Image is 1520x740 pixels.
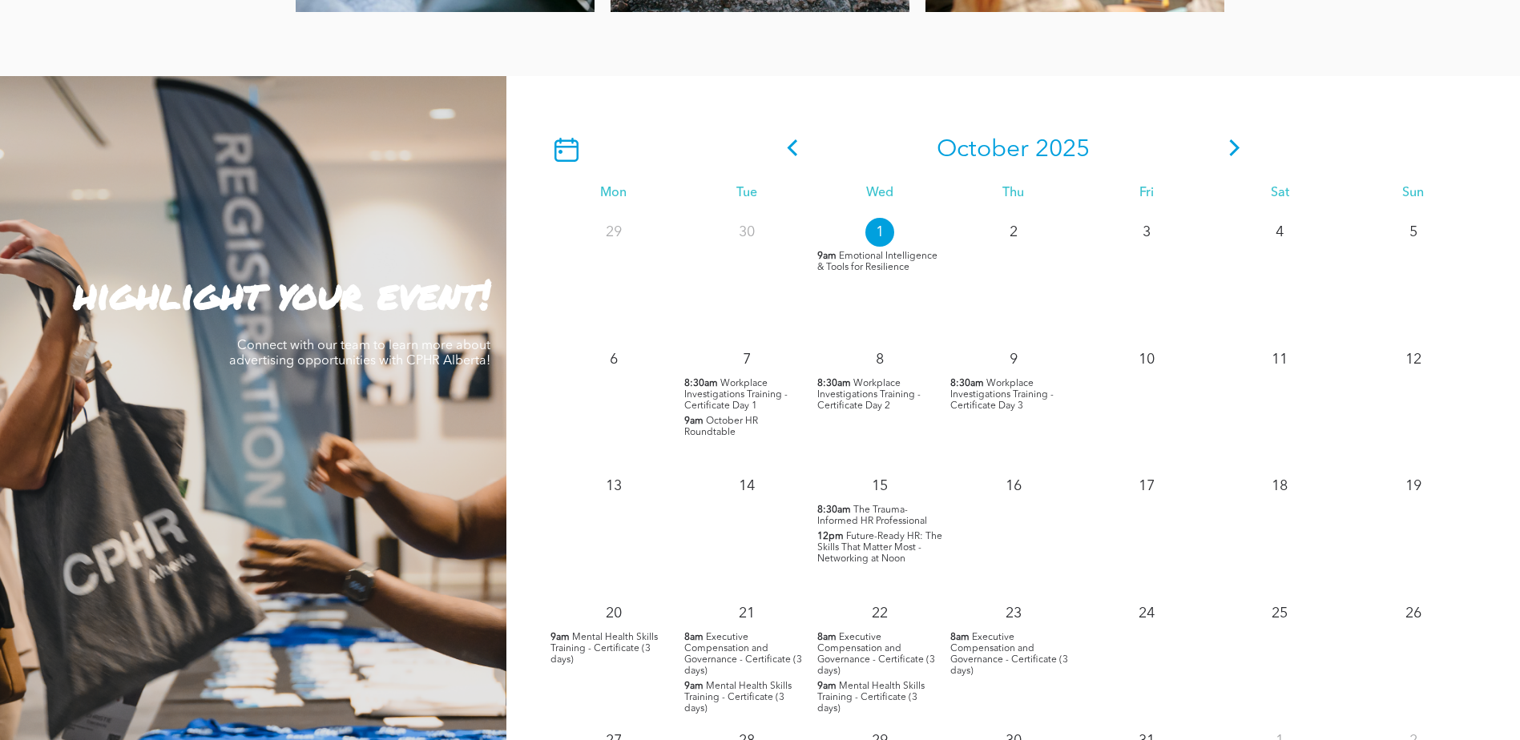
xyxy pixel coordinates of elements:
[950,379,1054,411] span: Workplace Investigations Training - Certificate Day 3
[999,599,1028,628] p: 23
[937,138,1029,162] span: October
[999,218,1028,247] p: 2
[1399,345,1428,374] p: 12
[599,345,628,374] p: 6
[1132,345,1161,374] p: 10
[74,265,490,322] strong: highlight your event!
[817,531,844,542] span: 12pm
[1265,218,1294,247] p: 4
[1080,186,1213,201] div: Fri
[732,345,761,374] p: 7
[599,599,628,628] p: 20
[950,378,984,389] span: 8:30am
[865,472,894,501] p: 15
[732,218,761,247] p: 30
[599,472,628,501] p: 13
[1399,599,1428,628] p: 26
[817,532,942,564] span: Future-Ready HR: The Skills That Matter Most - Networking at Noon
[684,416,704,427] span: 9am
[1132,599,1161,628] p: 24
[684,379,788,411] span: Workplace Investigations Training - Certificate Day 1
[732,599,761,628] p: 21
[865,218,894,247] p: 1
[229,340,490,368] span: Connect with our team to learn more about advertising opportunities with CPHR Alberta!
[817,633,935,676] span: Executive Compensation and Governance - Certificate (3 days)
[684,682,792,714] span: Mental Health Skills Training - Certificate (3 days)
[550,633,658,665] span: Mental Health Skills Training - Certificate (3 days)
[684,681,704,692] span: 9am
[817,505,927,526] span: The Trauma-Informed HR Professional
[684,378,718,389] span: 8:30am
[1265,345,1294,374] p: 11
[865,345,894,374] p: 8
[1347,186,1480,201] div: Sun
[599,218,628,247] p: 29
[1035,138,1090,162] span: 2025
[817,379,921,411] span: Workplace Investigations Training - Certificate Day 2
[946,186,1079,201] div: Thu
[1132,218,1161,247] p: 3
[999,472,1028,501] p: 16
[817,632,837,643] span: 8am
[1399,472,1428,501] p: 19
[684,416,758,437] span: October HR Roundtable
[550,632,570,643] span: 9am
[999,345,1028,374] p: 9
[950,632,970,643] span: 8am
[817,378,851,389] span: 8:30am
[817,251,937,272] span: Emotional Intelligence & Tools for Resilience
[865,599,894,628] p: 22
[1213,186,1346,201] div: Sat
[817,505,851,516] span: 8:30am
[684,632,704,643] span: 8am
[1399,218,1428,247] p: 5
[1132,472,1161,501] p: 17
[950,633,1068,676] span: Executive Compensation and Governance - Certificate (3 days)
[817,681,837,692] span: 9am
[1265,599,1294,628] p: 25
[546,186,679,201] div: Mon
[817,682,925,714] span: Mental Health Skills Training - Certificate (3 days)
[684,633,802,676] span: Executive Compensation and Governance - Certificate (3 days)
[732,472,761,501] p: 14
[1265,472,1294,501] p: 18
[680,186,813,201] div: Tue
[817,251,837,262] span: 9am
[813,186,946,201] div: Wed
